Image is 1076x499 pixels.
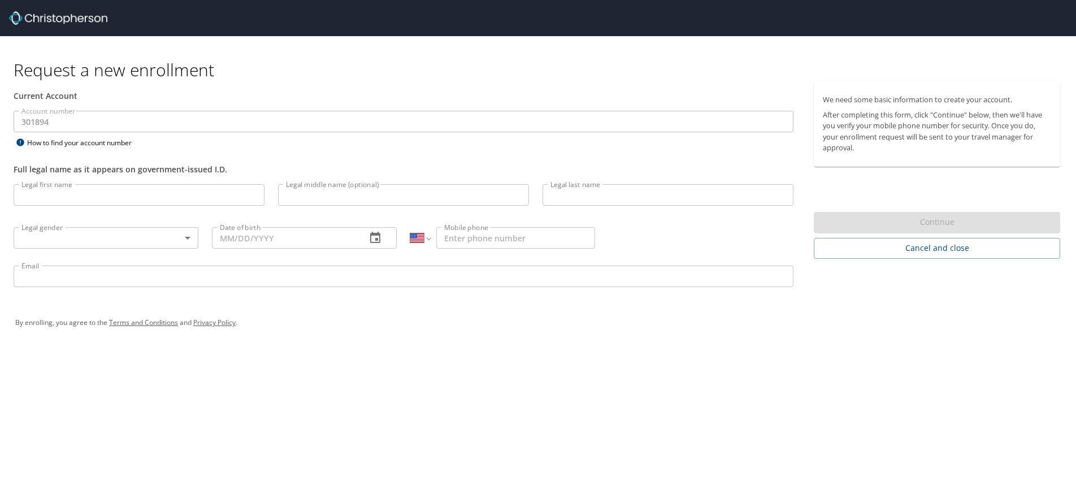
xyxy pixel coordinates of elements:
[9,11,107,25] img: cbt logo
[14,90,793,102] div: Current Account
[14,136,155,150] div: How to find your account number
[436,227,595,249] input: Enter phone number
[109,318,178,327] a: Terms and Conditions
[193,318,236,327] a: Privacy Policy
[823,110,1051,153] p: After completing this form, click "Continue" below, then we'll have you verify your mobile phone ...
[14,163,793,175] div: Full legal name as it appears on government-issued I.D.
[823,241,1051,255] span: Cancel and close
[14,59,1069,81] h1: Request a new enrollment
[814,238,1060,259] button: Cancel and close
[212,227,357,249] input: MM/DD/YYYY
[823,94,1051,105] p: We need some basic information to create your account.
[15,309,1061,337] div: By enrolling, you agree to the and .
[14,227,198,249] div: ​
